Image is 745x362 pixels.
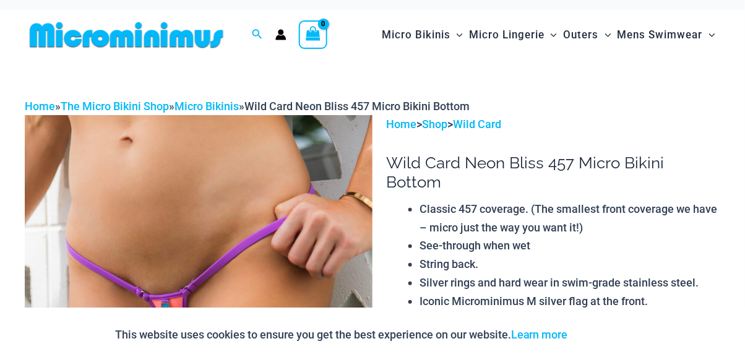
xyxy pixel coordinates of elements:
a: Shop [422,118,447,131]
a: Micro LingerieMenu ToggleMenu Toggle [466,16,560,54]
span: Outers [564,19,599,51]
span: Wild Card Neon Bliss 457 Micro Bikini Bottom [244,100,470,113]
a: Micro Bikinis [174,100,239,113]
span: Menu Toggle [599,19,611,51]
li: Classic 457 coverage. (The smallest front coverage we have – micro just the way you want it!) [420,200,720,236]
p: > > [386,115,720,134]
a: Mens SwimwearMenu ToggleMenu Toggle [614,16,718,54]
img: MM SHOP LOGO FLAT [25,21,228,49]
a: Home [386,118,416,131]
a: View Shopping Cart, empty [299,20,327,49]
a: Micro BikinisMenu ToggleMenu Toggle [379,16,466,54]
a: Search icon link [252,27,263,43]
span: Micro Lingerie [469,19,545,51]
li: Silver rings and hard wear in swim-grade stainless steel. [420,274,720,292]
a: Learn more [511,328,568,341]
nav: Site Navigation [377,14,720,56]
a: The Micro Bikini Shop [61,100,169,113]
span: Menu Toggle [450,19,463,51]
li: Iconic Microminimus M silver flag at the front. [420,292,720,311]
a: Account icon link [275,29,286,40]
a: Wild Card [453,118,501,131]
p: This website uses cookies to ensure you get the best experience on our website. [115,325,568,344]
a: OutersMenu ToggleMenu Toggle [561,16,614,54]
span: Menu Toggle [703,19,715,51]
a: Home [25,100,55,113]
span: Micro Bikinis [382,19,450,51]
h1: Wild Card Neon Bliss 457 Micro Bikini Bottom [386,153,720,192]
li: String back. [420,255,720,274]
li: See-through when wet [420,236,720,255]
span: » » » [25,100,470,113]
span: Mens Swimwear [618,19,703,51]
span: Menu Toggle [545,19,557,51]
button: Accept [577,320,630,350]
